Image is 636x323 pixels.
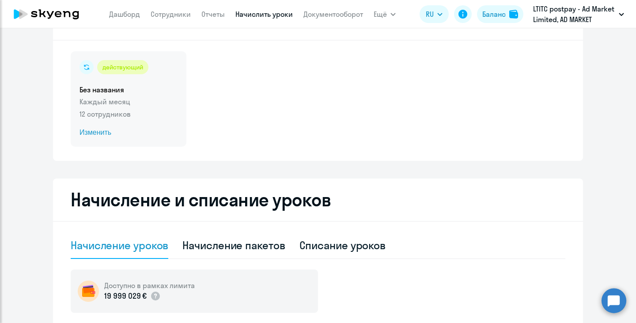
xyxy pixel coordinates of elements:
[482,9,506,19] div: Баланс
[426,9,434,19] span: RU
[97,60,148,74] div: действующий
[71,189,565,210] h2: Начисление и списание уроков
[79,109,178,119] p: 12 сотрудников
[79,85,178,95] h5: Без названия
[71,238,168,252] div: Начисление уроков
[71,8,206,29] h2: Автоначисления
[109,10,140,19] a: Дашборд
[79,96,178,107] p: Каждый месяц
[201,10,225,19] a: Отчеты
[151,10,191,19] a: Сотрудники
[420,5,449,23] button: RU
[79,127,178,138] span: Изменить
[303,10,363,19] a: Документооборот
[104,290,147,302] p: 19 999 029 €
[374,9,387,19] span: Ещё
[509,10,518,19] img: balance
[78,281,99,302] img: wallet-circle.png
[104,281,195,290] h5: Доступно в рамках лимита
[299,238,386,252] div: Списание уроков
[235,10,293,19] a: Начислить уроки
[374,5,396,23] button: Ещё
[477,5,523,23] button: Балансbalance
[529,4,628,25] button: LTITC postpay - Ad Market Limited, AD MARKET LIMITED
[533,4,615,25] p: LTITC postpay - Ad Market Limited, AD MARKET LIMITED
[182,238,285,252] div: Начисление пакетов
